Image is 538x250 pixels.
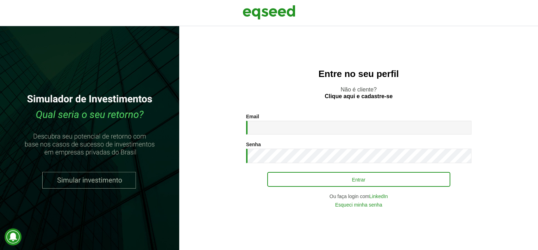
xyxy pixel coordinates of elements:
[246,194,471,199] div: Ou faça login com
[193,69,524,79] h2: Entre no seu perfil
[246,142,261,147] label: Senha
[243,4,295,21] img: EqSeed Logo
[325,94,393,99] a: Clique aqui e cadastre-se
[246,114,259,119] label: Email
[193,86,524,100] p: Não é cliente?
[335,202,382,207] a: Esqueci minha senha
[369,194,388,199] a: LinkedIn
[267,172,450,187] button: Entrar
